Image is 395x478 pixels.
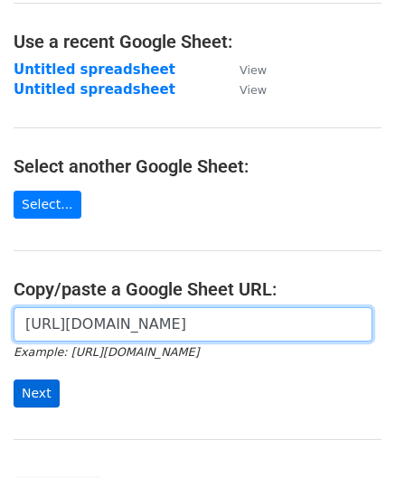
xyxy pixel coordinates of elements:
[14,278,381,300] h4: Copy/paste a Google Sheet URL:
[221,81,267,98] a: View
[14,81,175,98] a: Untitled spreadsheet
[14,345,199,359] small: Example: [URL][DOMAIN_NAME]
[240,83,267,97] small: View
[14,307,372,342] input: Paste your Google Sheet URL here
[14,191,81,219] a: Select...
[14,380,60,408] input: Next
[14,31,381,52] h4: Use a recent Google Sheet:
[14,155,381,177] h4: Select another Google Sheet:
[221,61,267,78] a: View
[240,63,267,77] small: View
[305,391,395,478] iframe: Chat Widget
[14,61,175,78] a: Untitled spreadsheet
